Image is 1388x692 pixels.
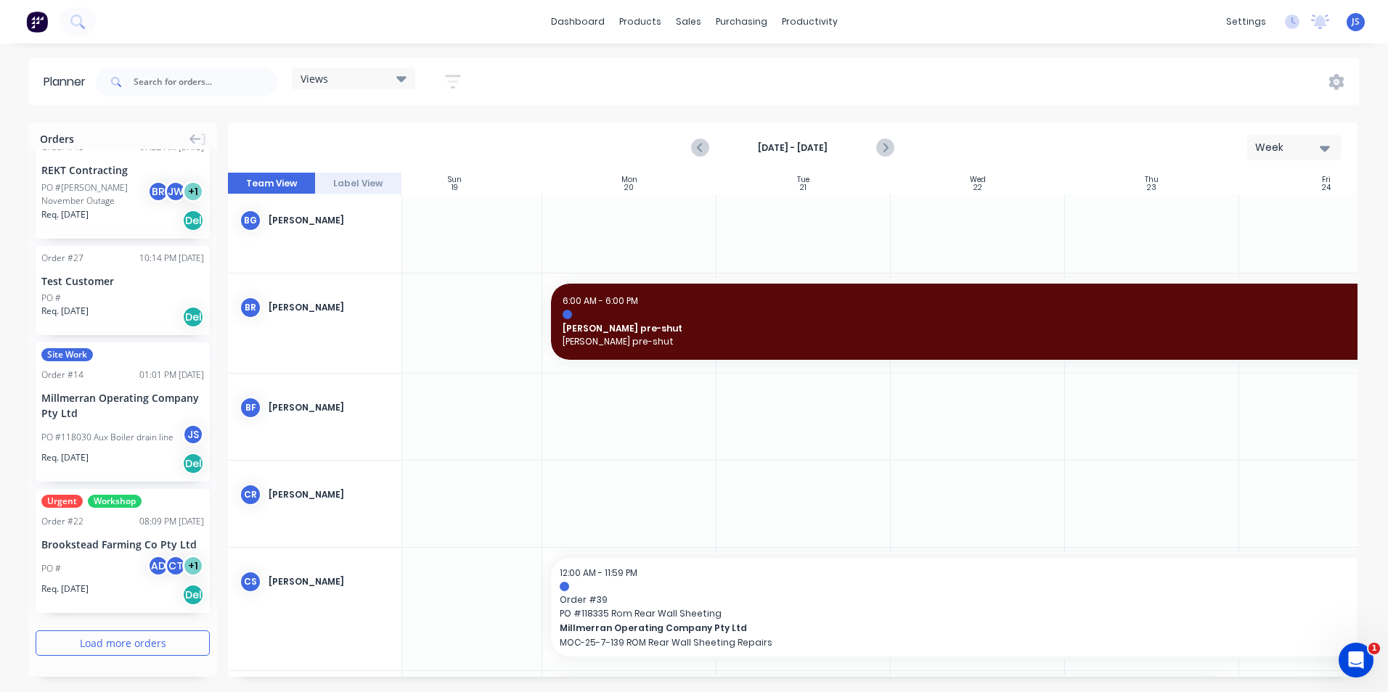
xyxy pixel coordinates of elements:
[560,622,1313,635] span: Millmerran Operating Company Pty Ltd
[182,584,204,606] div: Del
[240,397,261,419] div: BF
[775,11,845,33] div: productivity
[40,131,74,147] span: Orders
[41,451,89,464] span: Req. [DATE]
[41,181,152,207] div: PO #[PERSON_NAME] November Outage
[147,181,169,202] div: BR
[1219,11,1273,33] div: settings
[269,575,390,588] div: [PERSON_NAME]
[182,210,204,231] div: Del
[139,252,204,265] div: 10:14 PM [DATE]
[563,294,638,307] span: 6:00 AM - 6:00 PM
[41,537,204,552] div: Brookstead Farming Co Pty Ltd
[1368,643,1380,654] span: 1
[669,11,709,33] div: sales
[269,214,390,227] div: [PERSON_NAME]
[797,176,809,184] div: Tue
[301,71,328,86] span: Views
[41,431,173,444] div: PO #118030 Aux Boiler drain line
[182,181,204,202] div: + 1
[41,292,61,305] div: PO #
[165,555,187,577] div: CT
[624,184,634,191] div: 20
[970,176,986,184] div: Wed
[134,67,277,96] input: Search for orders...
[1322,176,1331,184] div: Fri
[41,495,83,508] span: Urgent
[269,488,390,501] div: [PERSON_NAME]
[41,162,204,178] div: REKT Contracting
[147,555,169,577] div: AD
[544,11,612,33] a: dashboard
[182,453,204,474] div: Del
[452,184,458,191] div: 19
[612,11,669,33] div: products
[41,562,61,575] div: PO #
[41,515,83,528] div: Order # 22
[139,368,204,382] div: 01:01 PM [DATE]
[41,305,89,318] span: Req. [DATE]
[41,208,89,221] span: Req. [DATE]
[44,73,93,91] div: Planner
[800,184,807,191] div: 21
[165,181,187,202] div: JW
[41,273,204,289] div: Test Customer
[88,495,142,508] span: Workshop
[41,368,83,382] div: Order # 14
[1255,140,1322,155] div: Week
[228,173,315,194] button: Team View
[182,306,204,328] div: Del
[1147,184,1156,191] div: 23
[1247,135,1342,160] button: Week
[182,424,204,445] div: JS
[41,252,83,265] div: Order # 27
[973,184,982,191] div: 22
[560,567,637,579] span: 12:00 AM - 11:59 PM
[1322,184,1331,191] div: 24
[41,582,89,596] span: Req. [DATE]
[240,484,261,506] div: CR
[709,11,775,33] div: purchasing
[26,11,48,33] img: Factory
[1352,15,1360,28] span: JS
[36,630,210,656] button: Load more orders
[41,390,204,421] div: Millmerran Operating Company Pty Ltd
[720,141,865,155] strong: [DATE] - [DATE]
[240,210,261,231] div: BG
[240,571,261,593] div: CS
[448,176,462,184] div: Sun
[1145,176,1159,184] div: Thu
[240,297,261,318] div: BR
[269,401,390,414] div: [PERSON_NAME]
[41,348,93,361] span: Site Work
[621,176,637,184] div: Mon
[269,301,390,314] div: [PERSON_NAME]
[139,515,204,528] div: 08:09 PM [DATE]
[315,173,402,194] button: Label View
[1339,643,1373,677] iframe: Intercom live chat
[182,555,204,577] div: + 1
